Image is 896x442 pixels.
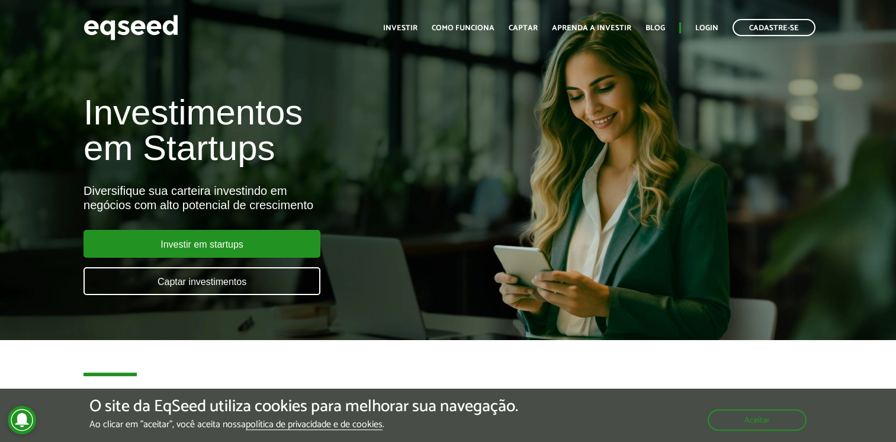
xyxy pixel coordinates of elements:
[695,24,718,32] a: Login
[733,19,815,36] a: Cadastre-se
[84,230,320,258] a: Investir em startups
[552,24,631,32] a: Aprenda a investir
[509,24,538,32] a: Captar
[645,24,665,32] a: Blog
[383,24,418,32] a: Investir
[84,95,514,166] h1: Investimentos em Startups
[84,12,178,43] img: EqSeed
[708,409,807,431] button: Aceitar
[89,398,518,416] h5: O site da EqSeed utiliza cookies para melhorar sua navegação.
[432,24,494,32] a: Como funciona
[84,267,320,295] a: Captar investimentos
[84,387,812,426] h2: Ofertas disponíveis
[246,420,383,430] a: política de privacidade e de cookies
[89,419,518,430] p: Ao clicar em "aceitar", você aceita nossa .
[84,184,514,212] div: Diversifique sua carteira investindo em negócios com alto potencial de crescimento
